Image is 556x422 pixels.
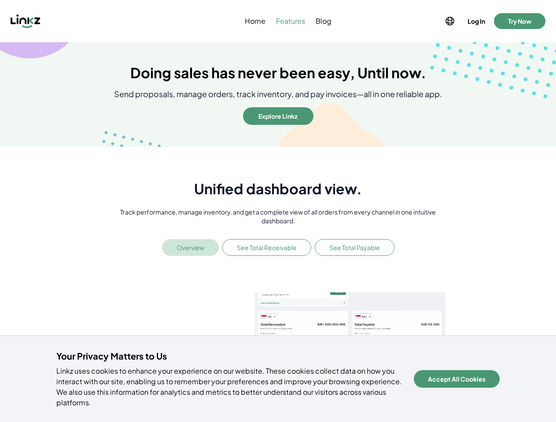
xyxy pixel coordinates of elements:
span: Blog [316,16,331,26]
button: Explore Linkz [243,107,313,125]
h4: Your Privacy Matters to Us [56,350,403,362]
a: Blog [314,16,333,26]
h1: Unified dashboard view. [110,180,446,197]
p: Linkz uses cookies to enhance your experience on our website. These cookies collect data on how y... [56,366,403,408]
button: See Total Receivable [222,239,311,256]
button: Try Now [494,13,545,29]
h1: Doing sales has never been easy, Until now. [130,64,426,81]
a: Home [243,16,267,26]
button: Overview [162,239,219,256]
p: Send proposals, manage orders, track inventory, and pay invoices—all in one reliable app. [114,88,442,100]
button: Log In [466,15,487,27]
img: Linkz logo [11,14,41,28]
span: Features [276,16,305,26]
p: Track performance, manage inventory, and get a complete view of all orders from every channel in ... [110,207,446,225]
a: Features [274,16,307,26]
span: Home [245,16,265,26]
button: See Total Payable [315,239,394,256]
button: Accept All Cookies [414,370,500,388]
